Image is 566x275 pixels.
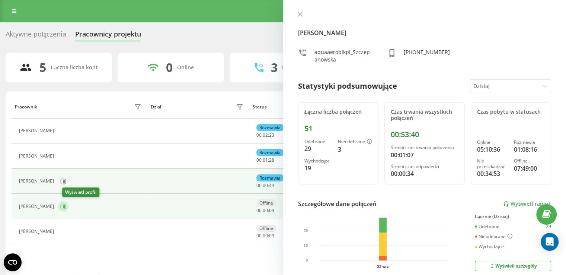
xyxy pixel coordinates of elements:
div: 07:49:00 [514,164,545,173]
div: 29 [304,144,332,153]
div: Wychodzące [304,158,332,164]
span: 09 [269,233,274,239]
span: 23 [269,132,274,138]
div: : : [256,158,274,163]
div: [PHONE_NUMBER] [404,48,450,63]
div: Wyświetl szczegóły [489,263,537,269]
button: Open CMP widget [4,253,22,271]
div: : : [256,208,274,213]
div: 00:00:34 [391,169,458,178]
div: Czas trwania wszystkich połączeń [391,109,458,121]
div: Odebrane [475,224,499,229]
span: 00 [256,233,262,239]
div: Offline [514,158,545,164]
div: Pracownicy projektu [75,30,141,42]
div: 00:53:40 [391,130,458,139]
span: 00 [256,157,262,163]
div: [PERSON_NAME] [19,229,56,234]
div: Rozmawia [256,149,284,156]
div: aquaaerobikpl_Szczepanowska [314,48,372,63]
text: 20 [304,229,308,233]
div: Nie przeszkadzać [477,158,508,169]
div: Offline [256,225,276,232]
span: 00 [263,182,268,189]
span: 28 [269,157,274,163]
div: Open Intercom Messenger [541,233,559,251]
div: 19 [304,164,332,173]
div: Łączna liczba połączeń [304,109,372,115]
div: Pracownik [15,104,37,110]
h4: [PERSON_NAME] [298,28,551,37]
span: 01 [263,157,268,163]
span: 00 [256,182,262,189]
div: Wychodzące [475,244,504,249]
div: Łącznie (Dzisiaj) [475,214,551,219]
div: Średni czas odpowiedzi [391,164,458,169]
span: 00 [263,207,268,214]
div: 3 [338,145,372,154]
div: Rozmawiają [282,64,312,71]
div: 00:34:53 [477,169,508,178]
div: Nieodebrane [338,139,372,145]
div: 51 [304,124,372,133]
div: Online [177,64,194,71]
span: 02 [263,132,268,138]
div: Offline [256,199,276,206]
div: Wyświetl profil [62,187,99,197]
div: [PERSON_NAME] [19,154,56,159]
div: Łączna liczba kont [51,64,97,71]
span: 09 [269,207,274,214]
div: Rozmawia [256,174,284,181]
div: Status [253,104,267,110]
div: [PERSON_NAME] [19,204,56,209]
div: 29 [546,224,551,229]
span: 00 [263,233,268,239]
div: Dział [151,104,161,110]
div: Statystyki podsumowujące [298,80,397,92]
div: 3 [271,60,278,75]
div: Rozmawia [514,140,545,145]
text: 0 [306,258,308,262]
div: : : [256,233,274,238]
div: Nieodebrane [475,234,512,240]
span: 00 [256,132,262,138]
div: : : [256,133,274,138]
div: 05:10:36 [477,145,508,154]
a: Wyświetl raport [503,201,551,207]
div: Online [477,140,508,145]
div: 01:08:16 [514,145,545,154]
div: [PERSON_NAME] [19,178,56,184]
div: 5 [39,60,46,75]
div: Rozmawia [256,124,284,131]
div: Aktywne połączenia [6,30,66,42]
div: [PERSON_NAME] [19,128,56,133]
div: 00:01:07 [391,151,458,159]
div: Średni czas trwania połączenia [391,145,458,150]
text: 23 wrz [377,265,388,269]
text: 10 [304,244,308,248]
div: : : [256,183,274,188]
span: 44 [269,182,274,189]
div: Odebrane [304,139,332,144]
button: Wyświetl szczegóły [475,261,551,271]
span: 00 [256,207,262,214]
div: Szczegółowe dane połączeń [298,199,377,208]
div: Czas pobytu w statusach [477,109,545,115]
div: 0 [166,60,173,75]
